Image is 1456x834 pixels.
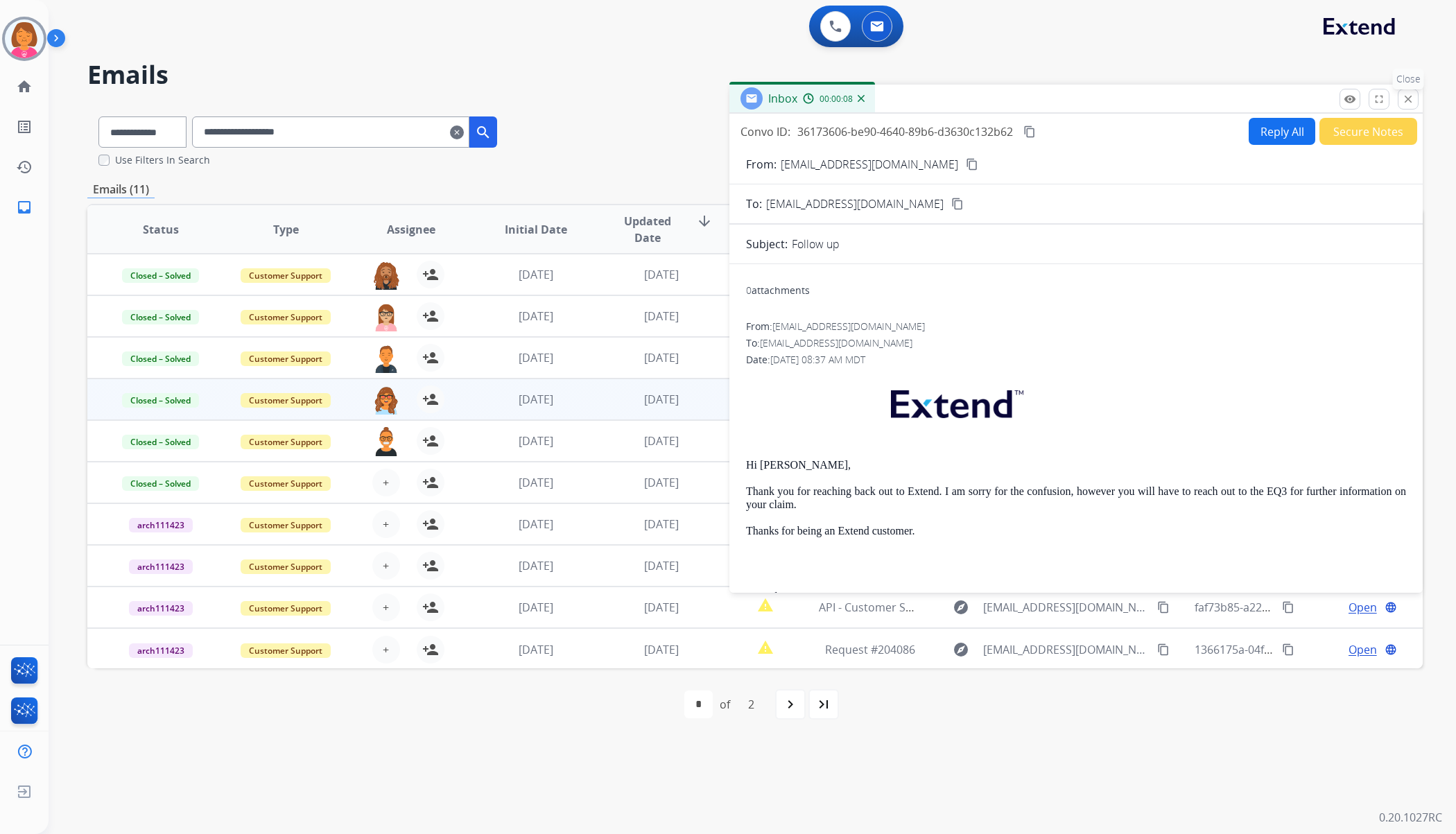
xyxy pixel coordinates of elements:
span: arch111423 [129,559,193,574]
mat-icon: person_add [422,349,439,366]
span: Customer Support [241,643,331,658]
mat-icon: person_add [422,641,439,658]
mat-icon: report_problem [757,639,774,656]
mat-icon: person_add [422,557,439,574]
mat-icon: navigate_next [782,696,799,713]
span: [DATE] [644,267,679,282]
span: [DATE] [519,433,553,449]
span: Open [1349,641,1377,658]
img: avatar [5,19,44,58]
span: Updated Date [610,213,685,246]
mat-icon: arrow_downward [696,213,713,229]
span: Customer Support [241,351,331,366]
div: To: [746,336,1406,350]
mat-icon: inbox [16,199,33,216]
mat-icon: search [475,124,492,141]
img: agent-avatar [372,302,400,331]
span: [DATE] [519,558,553,573]
mat-icon: content_copy [966,158,978,171]
span: [EMAIL_ADDRESS][DOMAIN_NAME] [983,599,1150,616]
span: [EMAIL_ADDRESS][DOMAIN_NAME] [766,196,944,212]
span: [EMAIL_ADDRESS][DOMAIN_NAME] [772,320,925,333]
div: Date: [746,353,1406,367]
button: Secure Notes [1319,118,1417,145]
button: + [372,593,400,621]
mat-icon: content_copy [1157,643,1170,656]
p: Convo ID: [740,123,790,140]
img: agent-avatar [372,427,400,456]
span: + [383,599,389,616]
span: 00:00:08 [820,94,853,105]
img: extend.png [874,374,1037,428]
span: Initial Date [505,221,567,238]
mat-icon: home [16,78,33,95]
h2: Emails [87,61,1423,89]
mat-icon: person_add [422,308,439,324]
mat-icon: remove_red_eye [1344,93,1356,105]
mat-icon: explore [953,599,969,616]
mat-icon: content_copy [1157,601,1170,614]
mat-icon: explore [953,641,969,658]
mat-icon: person_add [422,599,439,616]
mat-icon: content_copy [1282,601,1294,614]
span: Inbox [768,91,797,106]
span: [DATE] [519,309,553,324]
span: [DATE] [519,642,553,657]
p: Hi [PERSON_NAME], [746,459,1406,471]
span: 36173606-be90-4640-89b6-d3630c132b62 [797,124,1013,139]
mat-icon: language [1385,601,1397,614]
span: arch111423 [129,518,193,532]
mat-icon: person_add [422,516,439,532]
span: Closed – Solved [122,393,199,408]
button: + [372,636,400,663]
span: Customer Support [241,559,331,574]
p: 0.20.1027RC [1379,809,1442,826]
mat-icon: report_problem [757,597,774,614]
mat-icon: history [16,159,33,175]
img: agent-avatar [372,261,400,290]
mat-icon: person_add [422,433,439,449]
p: Close [1393,69,1424,89]
span: [DATE] [519,392,553,407]
span: [DATE] [644,642,679,657]
span: [DATE] [644,600,679,615]
span: Type [273,221,299,238]
span: + [383,641,389,658]
span: arch111423 [129,643,193,658]
span: [DATE] [519,350,553,365]
p: From: [746,156,777,173]
span: Customer Support [241,268,331,283]
mat-icon: content_copy [1023,125,1036,138]
p: Thank you for reaching back out to Extend. I am sorry for the confusion, however you will have to... [746,485,1406,511]
span: Closed – Solved [122,351,199,366]
span: [DATE] [644,558,679,573]
p: [EMAIL_ADDRESS][DOMAIN_NAME] [781,156,958,173]
button: + [372,552,400,580]
img: agent-avatar [372,344,400,373]
button: Reply All [1249,118,1315,145]
span: [DATE] [644,516,679,532]
span: Open [1349,599,1377,616]
span: Customer Support [241,476,331,491]
p: Extend Customer Support [746,591,1406,603]
span: + [383,516,389,532]
button: Close [1398,89,1419,110]
span: Request #204086 [825,642,915,657]
mat-icon: content_copy [951,198,964,210]
span: [EMAIL_ADDRESS][DOMAIN_NAME] [760,336,912,349]
img: agent-avatar [372,385,400,415]
span: [DATE] [519,600,553,615]
p: Thanks for being an Extend customer. [746,525,1406,537]
span: [DATE] [519,475,553,490]
p: Emails (11) [87,181,155,198]
button: + [372,469,400,496]
mat-icon: person_add [422,266,439,283]
span: Closed – Solved [122,268,199,283]
p: To: [746,196,762,212]
mat-icon: person_add [422,391,439,408]
span: Customer Support [241,310,331,324]
mat-icon: content_copy [1282,643,1294,656]
label: Use Filters In Search [115,153,210,167]
span: Closed – Solved [122,435,199,449]
div: From: [746,320,1406,333]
